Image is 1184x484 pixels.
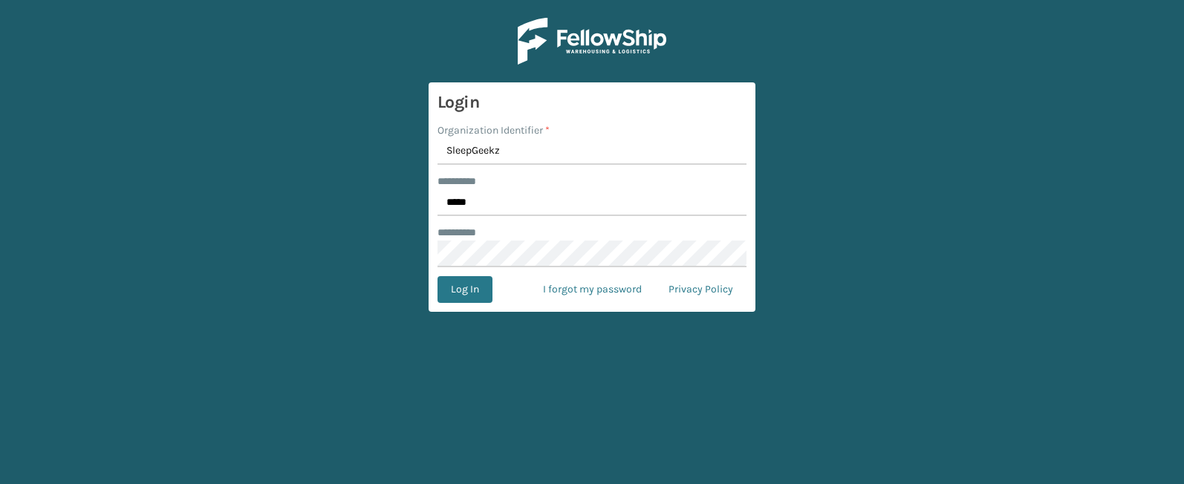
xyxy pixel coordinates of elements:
[438,122,550,138] label: Organization Identifier
[438,276,492,303] button: Log In
[655,276,746,303] a: Privacy Policy
[530,276,655,303] a: I forgot my password
[518,18,666,65] img: Logo
[438,91,746,114] h3: Login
